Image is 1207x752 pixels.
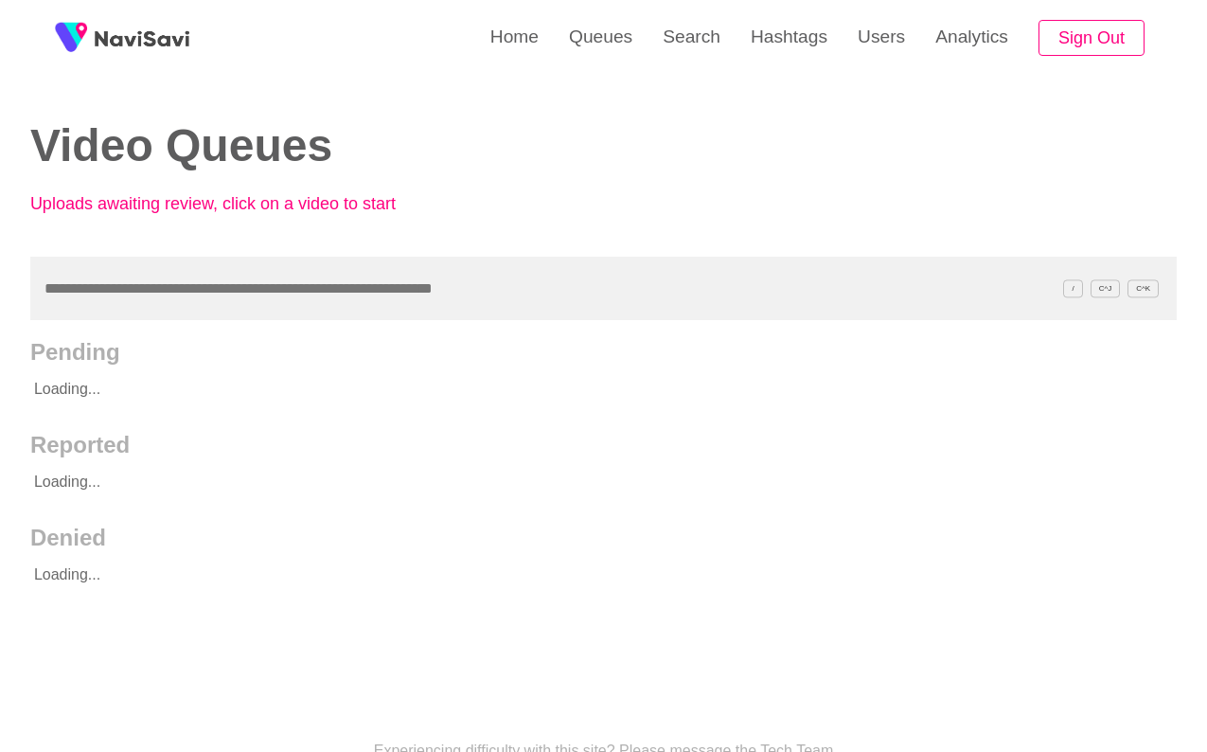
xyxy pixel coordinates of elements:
h2: Video Queues [30,121,576,171]
button: Sign Out [1038,20,1145,57]
p: Loading... [30,366,1062,413]
h2: Denied [30,525,1177,551]
p: Uploads awaiting review, click on a video to start [30,194,447,214]
img: fireSpot [95,28,189,47]
h2: Pending [30,339,1177,366]
span: / [1063,279,1082,297]
p: Loading... [30,551,1062,599]
p: Loading... [30,458,1062,506]
img: fireSpot [47,14,95,62]
span: C^J [1091,279,1121,297]
span: C^K [1127,279,1159,297]
h2: Reported [30,432,1177,458]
